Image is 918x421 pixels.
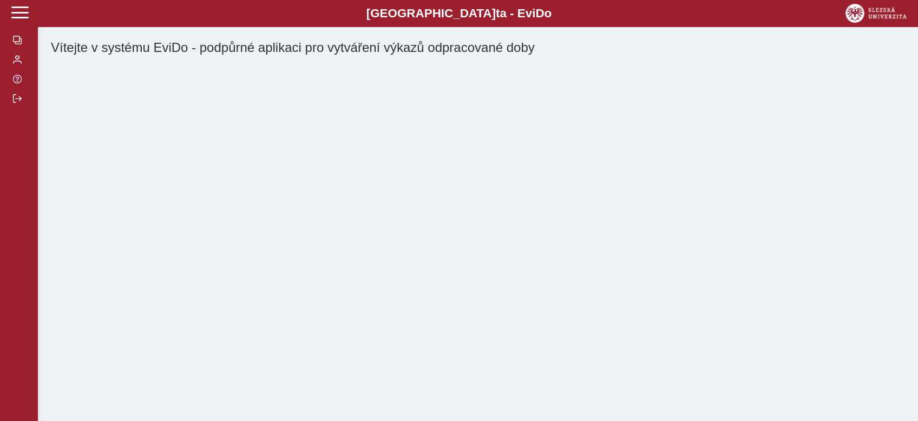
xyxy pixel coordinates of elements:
h1: Vítejte v systému EviDo - podpůrné aplikaci pro vytváření výkazů odpracované doby [51,40,905,55]
b: [GEOGRAPHIC_DATA] a - Evi [32,6,886,21]
span: o [545,6,552,20]
span: D [535,6,544,20]
span: t [496,6,500,20]
img: logo_web_su.png [845,4,907,23]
